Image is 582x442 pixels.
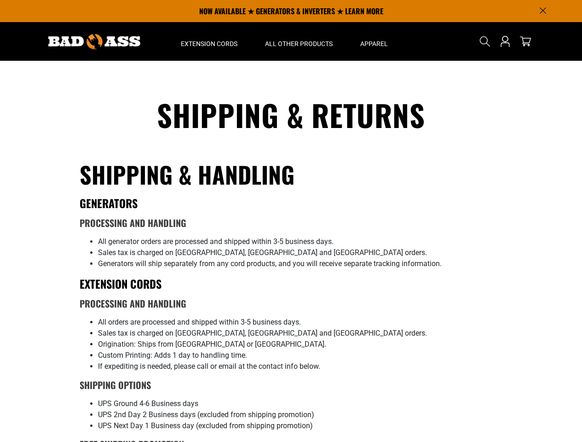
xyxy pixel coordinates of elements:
[80,378,151,392] b: Shipping Options
[98,340,326,349] span: Origination: Ships from [GEOGRAPHIC_DATA] or [GEOGRAPHIC_DATA].
[360,40,388,48] span: Apparel
[80,297,186,310] strong: Processing and Handling
[80,195,138,211] strong: GENERATORS
[98,421,313,430] span: UPS Next Day 1 Business day (excluded from shipping promotion)
[346,22,402,61] summary: Apparel
[98,362,320,371] span: If expediting is needed, please call or email at the contact info below.
[265,40,333,48] span: All Other Products
[80,216,186,230] strong: Processing and Handling
[251,22,346,61] summary: All Other Products
[167,22,251,61] summary: Extension Cords
[98,399,198,408] span: UPS Ground 4-6 Business days
[181,40,237,48] span: Extension Cords
[98,329,427,337] span: Sales tax is charged on [GEOGRAPHIC_DATA], [GEOGRAPHIC_DATA] and [GEOGRAPHIC_DATA] orders.
[48,34,140,49] img: Bad Ass Extension Cords
[98,318,301,326] span: All orders are processed and shipped within 3-5 business days.
[80,96,503,134] h1: Shipping & Returns
[98,258,503,269] li: Generators will ship separately from any cord products, and you will receive separate tracking in...
[98,248,427,257] span: Sales tax is charged on [GEOGRAPHIC_DATA], [GEOGRAPHIC_DATA] and [GEOGRAPHIC_DATA] orders.
[80,275,161,292] strong: EXTENSION CORDS
[98,237,334,246] span: All generator orders are processed and shipped within 3-5 business days.
[98,351,247,360] span: Custom Printing: Adds 1 day to handling time.
[80,157,294,191] strong: Shipping & Handling
[478,34,492,49] summary: Search
[98,410,314,419] span: UPS 2nd Day 2 Business days (excluded from shipping promotion)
